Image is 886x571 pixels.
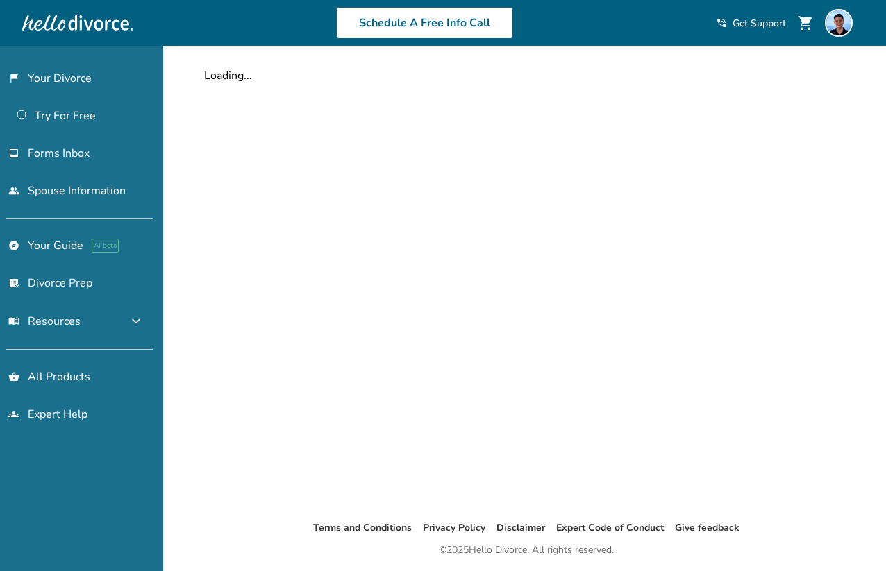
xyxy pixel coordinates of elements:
[423,521,485,534] a: Privacy Policy
[8,73,19,84] span: flag_2
[336,7,513,39] a: Schedule A Free Info Call
[8,148,19,159] span: inbox
[8,316,19,327] span: menu_book
[439,542,614,559] div: © 2025 Hello Divorce. All rights reserved.
[733,17,786,30] span: Get Support
[92,239,119,253] span: AI beta
[556,521,664,534] a: Expert Code of Conduct
[8,185,19,196] span: people
[825,9,853,37] img: Omar Sher
[797,15,814,31] span: shopping_cart
[8,371,19,382] span: shopping_basket
[204,68,849,83] div: Loading...
[128,313,144,330] span: expand_more
[8,240,19,251] span: explore
[496,520,545,536] li: Disclaimer
[313,521,412,534] a: Terms and Conditions
[8,278,19,289] span: list_alt_check
[28,146,90,161] span: Forms Inbox
[716,17,786,30] a: phone_in_talkGet Support
[8,409,19,420] span: groups
[675,520,739,536] li: Give feedback
[716,17,727,28] span: phone_in_talk
[8,314,81,329] span: Resources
